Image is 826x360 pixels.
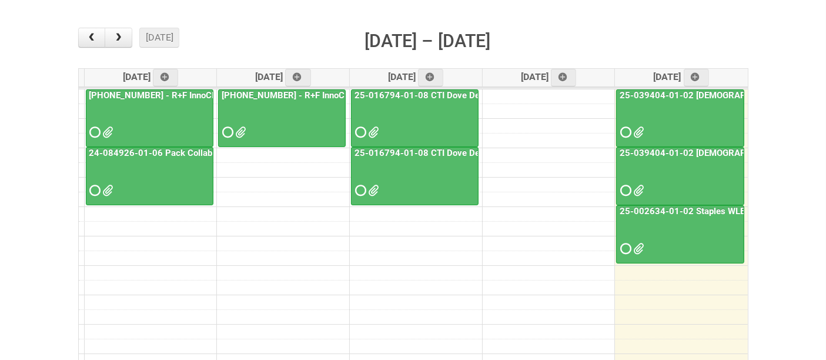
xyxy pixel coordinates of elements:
a: 25-016794-01-08 CTI Dove Deep Moisture [352,90,529,101]
a: [PHONE_NUMBER] - R+F InnoCPT - photo slot [218,89,346,148]
span: [DATE] [521,71,577,82]
span: Requested [620,186,628,195]
a: 25-016794-01-08 CTI Dove Deep Moisture - Photos slot [352,148,581,158]
span: Requested [90,186,98,195]
span: MDN 25-016794-01-08 - LEFTOVERS.xlsx LPF_V2 25-016794-01-08.xlsx Dove DM Usage Instructions_V1.pd... [368,128,376,136]
span: GROUP 001.jpg GROUP 001 (2).jpg [235,128,243,136]
a: [PHONE_NUMBER] - R+F InnoCPT - photo slot [219,90,405,101]
span: Group 6000.pdf Group 5000.pdf Group 4000.pdf Group 3000.pdf Group 2000.pdf Group 1000.pdf Additio... [633,128,641,136]
span: Grp 2002 Seed.jpg Grp 2002 2..jpg grp 2002 1..jpg Grp 2001 Seed.jpg GRp 2001 2..jpg Grp 2001 1..j... [368,186,376,195]
span: [DATE] [123,71,179,82]
a: 25-039404-01-02 [DEMOGRAPHIC_DATA] Wet Shave SQM [616,89,744,148]
span: GROUP 1000.jpg MOR 25-039404-01-02.xlsm 25-039404 - Labels - Lion.xlsx [633,186,641,195]
h2: [DATE] – [DATE] [364,28,490,55]
a: Add an event [551,69,577,86]
span: [DATE] [654,71,710,82]
a: [PHONE_NUMBER] - R+F InnoCPT [86,89,213,148]
a: 25-016794-01-08 CTI Dove Deep Moisture [351,89,479,148]
span: Requested [620,245,628,253]
span: MDN 25-032854-01-08 Left overs.xlsx MOR 25-032854-01-08.xlsm 25_032854_01_LABELS_Lion.xlsx MDN 25... [103,128,111,136]
a: Add an event [153,69,179,86]
span: Requested [620,128,628,136]
button: [DATE] [139,28,179,48]
a: Add an event [418,69,444,86]
span: Requested [90,128,98,136]
a: [PHONE_NUMBER] - R+F InnoCPT [87,90,226,101]
a: 25-016794-01-08 CTI Dove Deep Moisture - Photos slot [351,147,479,205]
a: 25-039404-01-02 [DEMOGRAPHIC_DATA] Wet Shave SQM - photo slot [616,147,744,205]
a: Add an event [684,69,710,86]
span: [DATE] [388,71,444,82]
a: 24-084926-01-06 Pack Collab Wand Tint [86,147,213,205]
span: Requested [355,186,363,195]
span: [DATE] [255,71,311,82]
span: grp 1001 2..jpg group 1001 1..jpg MOR 24-084926-01-08.xlsm Labels 24-084926-01-06 Pack Collab Wan... [103,186,111,195]
a: 25-002634-01-02 Staples WLE 2025 Community - Seventh Mailing [616,205,744,264]
span: Requested [222,128,230,136]
a: 24-084926-01-06 Pack Collab Wand Tint [87,148,257,158]
span: GROUP 1001.jpg JNF 25-002634-01 Staples WLE 2025 - 7th Mailing.doc Staples Letter 2025.pdf LPF 25... [633,245,641,253]
span: Requested [355,128,363,136]
a: Add an event [285,69,311,86]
